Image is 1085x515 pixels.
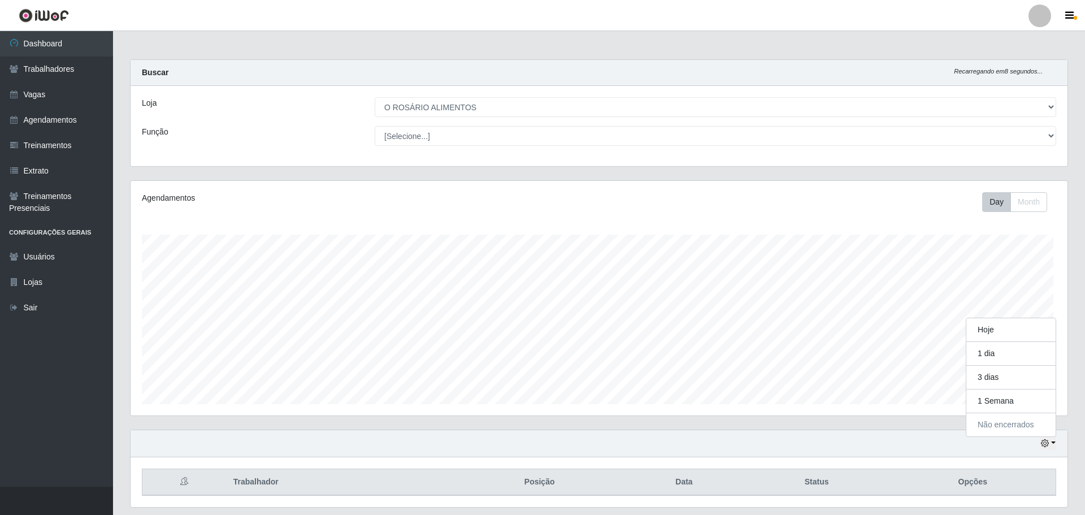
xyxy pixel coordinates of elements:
[966,390,1056,413] button: 1 Semana
[982,192,1047,212] div: First group
[142,97,157,109] label: Loja
[982,192,1011,212] button: Day
[744,469,890,496] th: Status
[966,366,1056,390] button: 3 dias
[966,318,1056,342] button: Hoje
[890,469,1056,496] th: Opções
[624,469,744,496] th: Data
[966,413,1056,436] button: Não encerrados
[954,68,1043,75] i: Recarregando em 8 segundos...
[142,192,513,204] div: Agendamentos
[142,68,168,77] strong: Buscar
[982,192,1056,212] div: Toolbar with button groups
[142,126,168,138] label: Função
[227,469,454,496] th: Trabalhador
[1010,192,1047,212] button: Month
[19,8,69,23] img: CoreUI Logo
[966,342,1056,366] button: 1 dia
[454,469,624,496] th: Posição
